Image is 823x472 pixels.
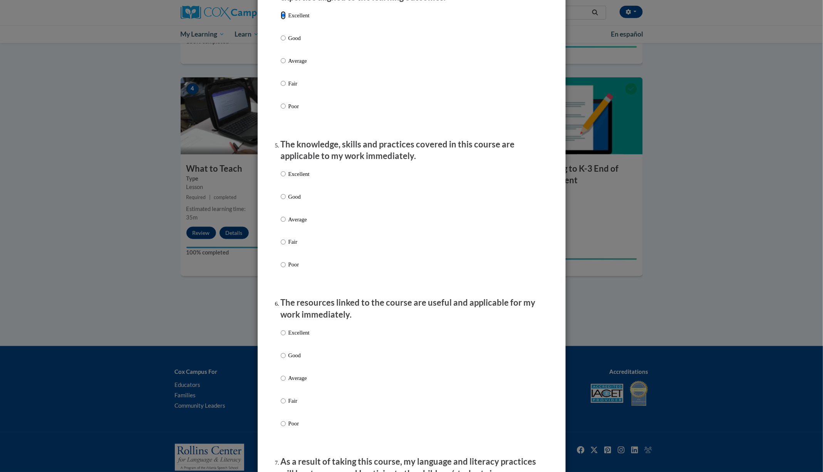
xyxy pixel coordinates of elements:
[288,170,310,178] p: Excellent
[281,102,286,110] input: Poor
[288,215,310,224] p: Average
[288,192,310,201] p: Good
[288,374,310,383] p: Average
[288,238,310,246] p: Fair
[281,374,286,383] input: Average
[281,397,286,405] input: Fair
[288,261,310,269] p: Poor
[288,34,310,42] p: Good
[281,351,286,360] input: Good
[281,11,286,20] input: Excellent
[281,215,286,224] input: Average
[288,420,310,428] p: Poor
[281,79,286,88] input: Fair
[288,102,310,110] p: Poor
[281,192,286,201] input: Good
[288,329,310,337] p: Excellent
[281,57,286,65] input: Average
[281,139,543,162] p: The knowledge, skills and practices covered in this course are applicable to my work immediately.
[281,329,286,337] input: Excellent
[288,397,310,405] p: Fair
[288,57,310,65] p: Average
[281,261,286,269] input: Poor
[288,351,310,360] p: Good
[288,79,310,88] p: Fair
[281,34,286,42] input: Good
[281,238,286,246] input: Fair
[281,420,286,428] input: Poor
[281,170,286,178] input: Excellent
[288,11,310,20] p: Excellent
[281,297,543,321] p: The resources linked to the course are useful and applicable for my work immediately.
